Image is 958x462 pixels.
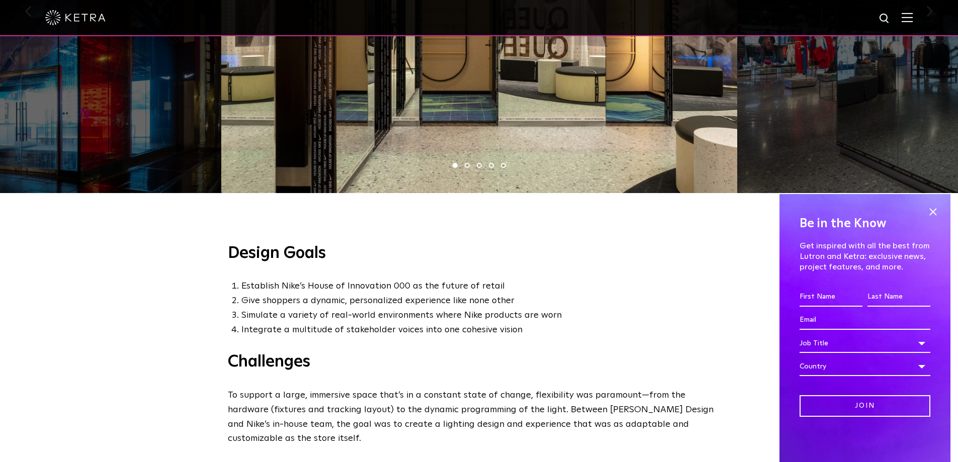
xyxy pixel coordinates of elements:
input: Email [800,311,930,330]
input: Last Name [867,288,930,307]
li: Establish Nike’s House of Innovation 000 as the future of retail [241,279,731,294]
li: Give shoppers a dynamic, personalized experience like none other [241,294,731,308]
img: ketra-logo-2019-white [45,10,106,25]
input: First Name [800,288,862,307]
div: Job Title [800,334,930,353]
p: Get inspired with all the best from Lutron and Ketra: exclusive news, project features, and more. [800,241,930,272]
p: To support a large, immersive space that’s in a constant state of change, flexibility was paramou... [228,388,726,446]
div: Country [800,357,930,376]
img: search icon [879,13,891,25]
h3: Challenges [228,352,731,373]
img: Hamburger%20Nav.svg [902,13,913,22]
h4: Be in the Know [800,214,930,233]
li: Simulate a variety of real-world environments where Nike products are worn [241,308,731,323]
input: Join [800,395,930,417]
li: Integrate a multitude of stakeholder voices into one cohesive vision [241,323,731,337]
span: Design Goals [228,245,326,261]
